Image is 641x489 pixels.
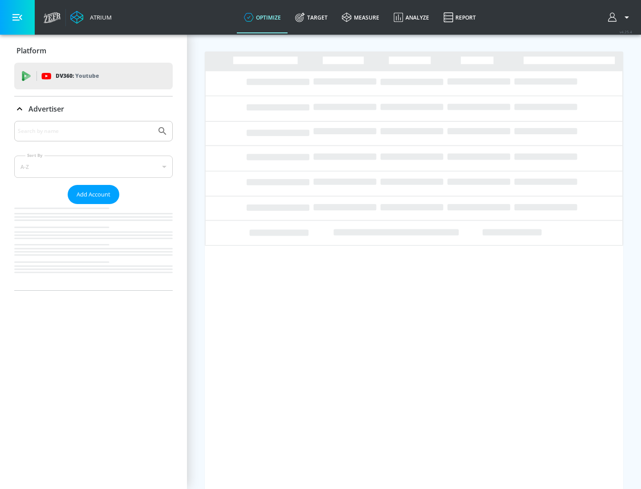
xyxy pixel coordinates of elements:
p: DV360: [56,71,99,81]
label: Sort By [25,152,45,158]
a: Target [288,1,335,33]
span: Add Account [77,189,110,200]
nav: list of Advertiser [14,204,173,290]
a: Report [436,1,483,33]
span: v 4.25.4 [620,29,632,34]
p: Platform [16,46,46,56]
a: optimize [237,1,288,33]
button: Add Account [68,185,119,204]
p: Youtube [75,71,99,80]
input: Search by name [18,125,153,137]
div: Atrium [86,13,112,21]
div: Platform [14,38,173,63]
div: Advertiser [14,96,173,121]
div: DV360: Youtube [14,63,173,89]
p: Advertiser [28,104,64,114]
div: Advertiser [14,121,173,290]
a: Analyze [386,1,436,33]
a: measure [335,1,386,33]
div: A-Z [14,156,173,178]
a: Atrium [70,11,112,24]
